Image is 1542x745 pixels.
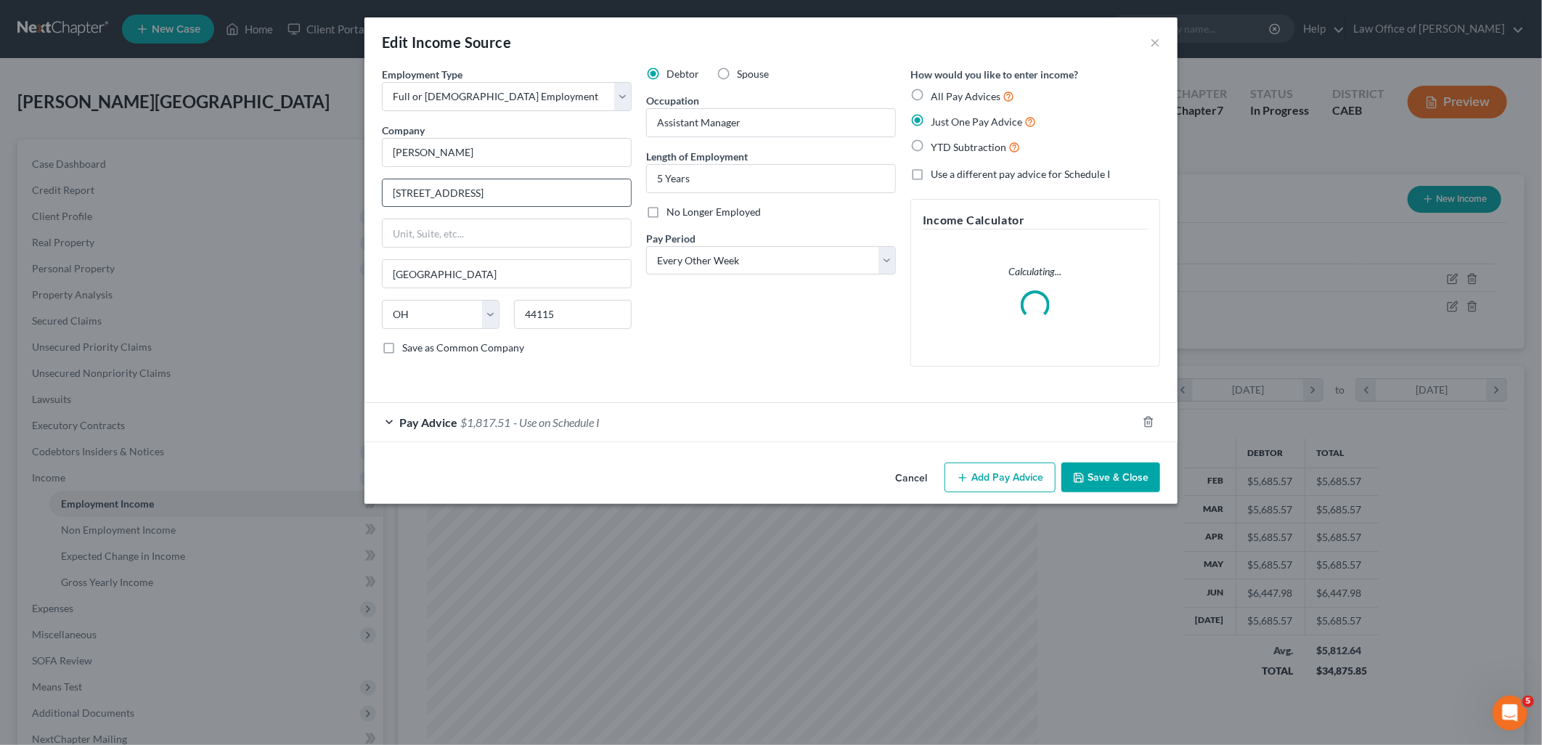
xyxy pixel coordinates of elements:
span: No Longer Employed [666,205,761,218]
span: Use a different pay advice for Schedule I [931,168,1110,180]
span: Pay Advice [399,415,457,429]
span: Save as Common Company [402,341,524,354]
label: Length of Employment [646,149,748,164]
h5: Income Calculator [923,211,1148,229]
span: All Pay Advices [931,90,1000,102]
input: ex: 2 years [647,165,895,192]
span: Just One Pay Advice [931,115,1022,128]
div: Edit Income Source [382,32,511,52]
input: Search company by name... [382,138,632,167]
span: 5 [1522,696,1534,707]
span: Pay Period [646,232,695,245]
input: -- [647,109,895,137]
button: Add Pay Advice [945,463,1056,493]
button: × [1150,33,1160,51]
p: Calculating... [923,264,1148,279]
span: Company [382,124,425,137]
span: - Use on Schedule I [513,415,600,429]
iframe: Intercom live chat [1493,696,1527,730]
input: Enter zip... [514,300,632,329]
span: Spouse [737,68,769,80]
button: Cancel [884,464,939,493]
button: Save & Close [1061,463,1160,493]
input: Enter address... [383,179,631,207]
input: Unit, Suite, etc... [383,219,631,247]
span: $1,817.51 [460,415,510,429]
input: Enter city... [383,260,631,288]
span: Debtor [666,68,699,80]
span: YTD Subtraction [931,141,1006,153]
span: Employment Type [382,68,462,81]
label: How would you like to enter income? [910,67,1078,82]
label: Occupation [646,93,699,108]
